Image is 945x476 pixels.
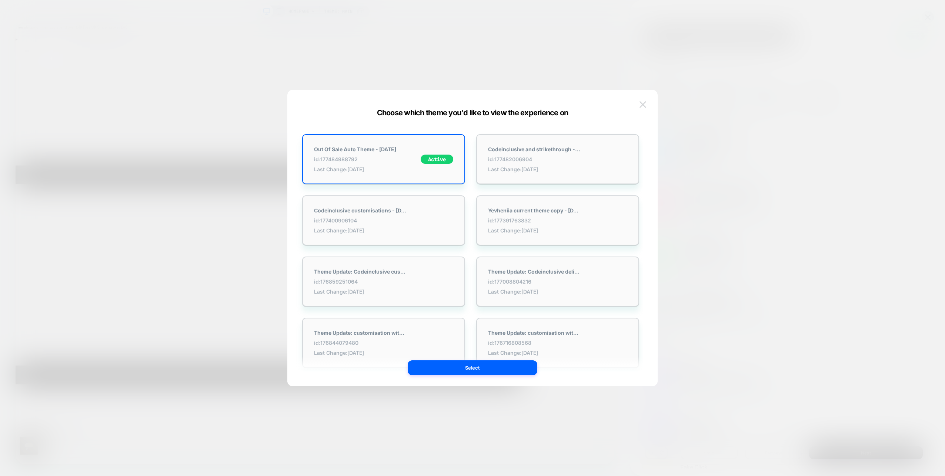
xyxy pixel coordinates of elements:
strong: Out Of Sale Auto Theme - [DATE] [314,146,396,152]
span: id: 176844079480 [314,340,407,346]
span: Last Change: [DATE] [314,288,407,295]
span: Free UK Shipping over £40 [90,2,149,7]
span: Hi. Need any help? [4,5,53,11]
div: Choose which theme you'd like to view the experience on [287,108,658,117]
span: id: 177400906104 [314,217,407,224]
strong: Theme Update: Codeinclusive delivery work [488,268,581,275]
span: Last Change: [DATE] [314,350,407,356]
span: Last Change: [DATE] [488,227,581,234]
strong: Codeinclusive customisations - [DATE] [314,207,407,214]
span: Last Change: [DATE] [488,166,581,172]
span: id: 176859251064 [314,278,407,285]
div: Active [421,155,453,164]
span: id: 177482006904 [488,156,581,162]
span: Last Change: [DATE] [314,166,396,172]
span: Last Change: [DATE] [488,350,581,356]
button: Select [408,360,537,375]
strong: Theme Update: customisation with Klevu [488,330,581,336]
span: Last Change: [DATE] [314,227,407,234]
span: id: 177008804216 [488,278,581,285]
span: id: 177391763832 [488,217,581,224]
strong: Codeinclusive and strikethrough - [DATE] [488,146,581,152]
strong: Theme Update: customisation with Klevu corrected [314,330,407,336]
strong: Theme Update: Codeinclusive customisation [314,268,407,275]
span: Last Change: [DATE] [488,288,581,295]
span: id: 177484988792 [314,156,396,162]
span: id: 176716808568 [488,340,581,346]
strong: Yevheniia current theme copy - [DATE] [488,207,581,214]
